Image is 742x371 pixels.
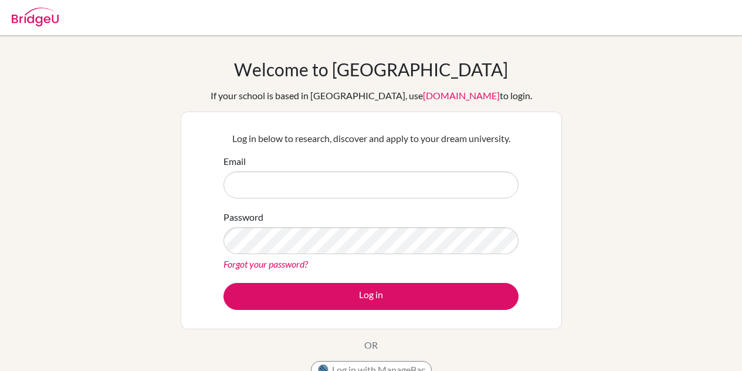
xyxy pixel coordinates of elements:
[234,59,508,80] h1: Welcome to [GEOGRAPHIC_DATA]
[223,283,519,310] button: Log in
[423,90,500,101] a: [DOMAIN_NAME]
[223,210,263,224] label: Password
[223,258,308,269] a: Forgot your password?
[211,89,532,103] div: If your school is based in [GEOGRAPHIC_DATA], use to login.
[364,338,378,352] p: OR
[12,8,59,26] img: Bridge-U
[223,131,519,146] p: Log in below to research, discover and apply to your dream university.
[223,154,246,168] label: Email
